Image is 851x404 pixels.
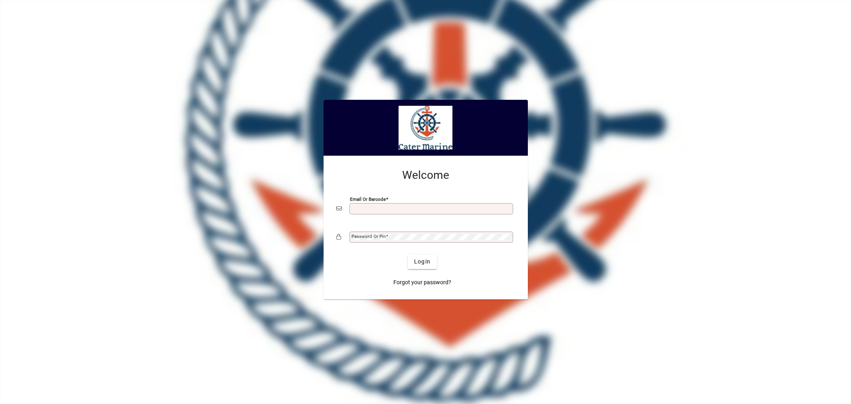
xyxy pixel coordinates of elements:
[393,278,451,287] span: Forgot your password?
[390,275,454,290] a: Forgot your password?
[351,234,386,239] mat-label: Password or Pin
[350,196,386,202] mat-label: Email or Barcode
[336,168,515,182] h2: Welcome
[414,257,430,266] span: Login
[408,255,437,269] button: Login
